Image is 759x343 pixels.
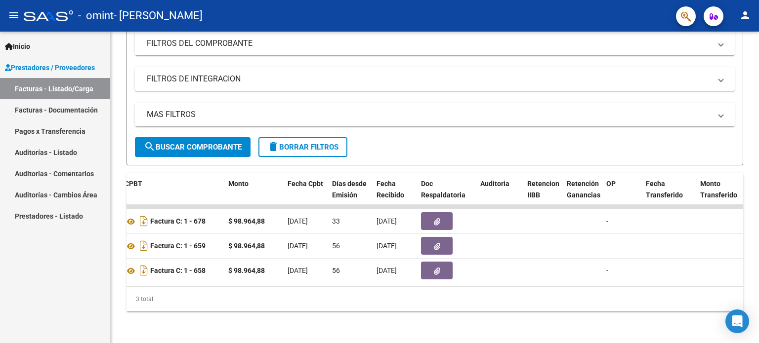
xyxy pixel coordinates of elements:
[332,180,367,199] span: Días desde Emisión
[417,173,476,217] datatable-header-cell: Doc Respaldatoria
[288,180,323,188] span: Fecha Cpbt
[377,267,397,274] span: [DATE]
[137,263,150,278] i: Descargar documento
[258,137,347,157] button: Borrar Filtros
[373,173,417,217] datatable-header-cell: Fecha Recibido
[267,141,279,152] mat-icon: delete
[646,180,683,199] span: Fecha Transferido
[328,173,373,217] datatable-header-cell: Días desde Emisión
[725,309,749,333] div: Open Intercom Messenger
[523,173,563,217] datatable-header-cell: Retencion IIBB
[288,242,308,250] span: [DATE]
[642,173,696,217] datatable-header-cell: Fecha Transferido
[696,173,751,217] datatable-header-cell: Monto Transferido
[288,267,308,274] span: [DATE]
[267,143,338,152] span: Borrar Filtros
[137,238,150,254] i: Descargar documento
[147,74,711,84] mat-panel-title: FILTROS DE INTEGRACION
[476,173,523,217] datatable-header-cell: Auditoria
[224,173,284,217] datatable-header-cell: Monto
[147,38,711,49] mat-panel-title: FILTROS DEL COMPROBANTE
[135,137,251,157] button: Buscar Comprobante
[78,5,114,27] span: - omint
[288,217,308,225] span: [DATE]
[144,141,156,152] mat-icon: search
[137,213,150,229] i: Descargar documento
[332,242,340,250] span: 56
[228,180,249,188] span: Monto
[567,180,600,199] span: Retención Ganancias
[606,180,616,188] span: OP
[150,218,206,226] strong: Factura C: 1 - 678
[135,67,735,91] mat-expansion-panel-header: FILTROS DE INTEGRACION
[228,217,265,225] strong: $ 98.964,88
[739,9,751,21] mat-icon: person
[421,180,465,199] span: Doc Respaldatoria
[144,143,242,152] span: Buscar Comprobante
[5,62,95,73] span: Prestadores / Proveedores
[606,217,608,225] span: -
[602,173,642,217] datatable-header-cell: OP
[332,267,340,274] span: 56
[377,217,397,225] span: [DATE]
[135,103,735,126] mat-expansion-panel-header: MAS FILTROS
[377,242,397,250] span: [DATE]
[147,109,711,120] mat-panel-title: MAS FILTROS
[121,173,224,217] datatable-header-cell: CPBT
[150,267,206,275] strong: Factura C: 1 - 658
[480,180,509,188] span: Auditoria
[5,41,30,52] span: Inicio
[377,180,404,199] span: Fecha Recibido
[284,173,328,217] datatable-header-cell: Fecha Cpbt
[114,5,203,27] span: - [PERSON_NAME]
[8,9,20,21] mat-icon: menu
[228,242,265,250] strong: $ 98.964,88
[606,267,608,274] span: -
[135,32,735,55] mat-expansion-panel-header: FILTROS DEL COMPROBANTE
[126,287,743,311] div: 3 total
[228,267,265,274] strong: $ 98.964,88
[150,242,206,250] strong: Factura C: 1 - 659
[125,180,142,188] span: CPBT
[700,180,737,199] span: Monto Transferido
[606,242,608,250] span: -
[527,180,559,199] span: Retencion IIBB
[563,173,602,217] datatable-header-cell: Retención Ganancias
[332,217,340,225] span: 33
